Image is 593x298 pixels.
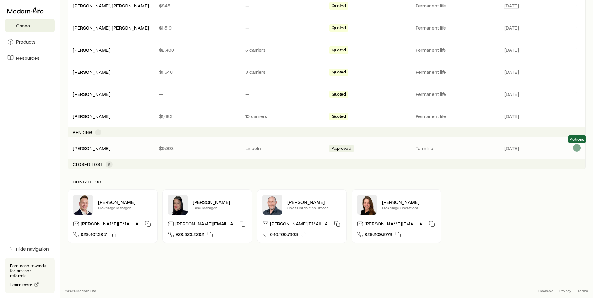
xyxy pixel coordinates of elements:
[332,69,346,76] span: Quoted
[10,263,50,278] p: Earn cash rewards for advisor referrals.
[416,47,497,53] p: Permanent life
[73,69,110,75] a: [PERSON_NAME]
[287,205,341,210] p: Chief Distribution Officer
[108,162,110,167] span: 5
[357,195,377,215] img: Ellen Wall
[81,220,142,229] p: [PERSON_NAME][EMAIL_ADDRESS][DOMAIN_NAME]
[159,2,235,9] p: $845
[98,199,152,205] p: [PERSON_NAME]
[416,25,497,31] p: Permanent life
[556,288,557,293] span: •
[159,47,235,53] p: $2,400
[245,47,322,53] p: 5 carriers
[504,25,519,31] span: [DATE]
[81,231,108,239] span: 929.407.3951
[73,2,149,9] div: [PERSON_NAME], [PERSON_NAME]
[73,113,110,119] a: [PERSON_NAME]
[574,288,575,293] span: •
[73,145,110,152] div: [PERSON_NAME]
[365,220,426,229] p: [PERSON_NAME][EMAIL_ADDRESS][DOMAIN_NAME]
[504,47,519,53] span: [DATE]
[16,55,40,61] span: Resources
[97,130,99,135] span: 1
[73,162,103,167] p: Closed lost
[270,231,298,239] span: 646.760.7363
[5,35,55,49] a: Products
[332,92,346,98] span: Quoted
[16,246,49,252] span: Hide navigation
[382,199,436,205] p: [PERSON_NAME]
[559,288,571,293] a: Privacy
[193,199,247,205] p: [PERSON_NAME]
[245,113,322,119] p: 10 carriers
[245,145,322,151] p: Lincoln
[504,69,519,75] span: [DATE]
[193,205,247,210] p: Case Manager
[73,47,110,53] a: [PERSON_NAME]
[5,242,55,256] button: Hide navigation
[10,282,33,287] span: Learn more
[416,69,497,75] p: Permanent life
[73,91,110,97] a: [PERSON_NAME]
[168,195,188,215] img: Elana Hasten
[504,2,519,9] span: [DATE]
[416,113,497,119] p: Permanent life
[175,220,237,229] p: [PERSON_NAME][EMAIL_ADDRESS][DOMAIN_NAME]
[16,22,30,29] span: Cases
[416,2,497,9] p: Permanent life
[416,91,497,97] p: Permanent life
[504,145,519,151] span: [DATE]
[245,2,322,9] p: —
[270,220,332,229] p: [PERSON_NAME][EMAIL_ADDRESS][DOMAIN_NAME]
[504,91,519,97] span: [DATE]
[332,3,346,10] span: Quoted
[5,51,55,65] a: Resources
[504,113,519,119] span: [DATE]
[73,145,110,151] a: [PERSON_NAME]
[73,113,110,120] div: [PERSON_NAME]
[5,258,55,293] div: Earn cash rewards for advisor referrals.Learn more
[332,25,346,32] span: Quoted
[365,231,392,239] span: 929.209.8778
[159,25,235,31] p: $1,519
[570,137,584,142] span: Actions
[332,146,351,152] span: Approved
[175,231,204,239] span: 929.323.2292
[416,145,497,151] p: Term life
[73,25,149,31] a: [PERSON_NAME], [PERSON_NAME]
[245,25,322,31] p: —
[159,145,235,151] p: $9,093
[538,288,553,293] a: Licenses
[159,113,235,119] p: $1,483
[332,114,346,120] span: Quoted
[73,130,92,135] p: Pending
[262,195,282,215] img: Dan Pierson
[382,205,436,210] p: Brokerage Operations
[159,91,235,97] p: —
[98,205,152,210] p: Brokerage Manager
[159,69,235,75] p: $1,546
[287,199,341,205] p: [PERSON_NAME]
[332,47,346,54] span: Quoted
[245,91,322,97] p: —
[73,195,93,215] img: Derek Wakefield
[16,39,35,45] span: Products
[65,288,96,293] p: © 2025 Modern Life
[73,179,581,184] p: Contact us
[5,19,55,32] a: Cases
[245,69,322,75] p: 3 carriers
[73,2,149,8] a: [PERSON_NAME], [PERSON_NAME]
[577,288,588,293] a: Terms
